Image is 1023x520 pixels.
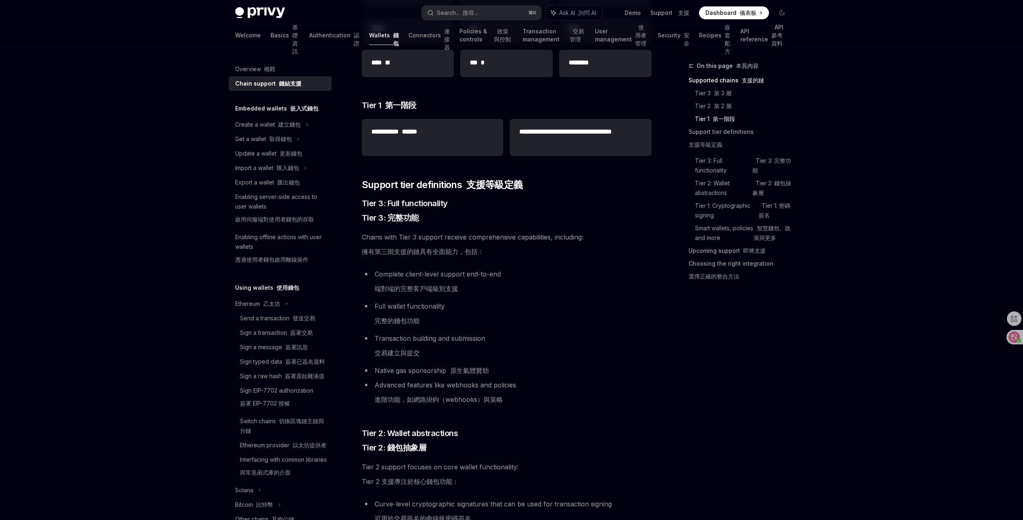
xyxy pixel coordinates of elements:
[362,301,652,330] li: Full wallet functionality
[235,299,280,309] div: Ethereum
[229,369,332,383] a: Sign a raw hash 簽署原始雜湊值
[293,315,315,321] font: 發送交易
[290,329,313,336] font: 簽署交易
[375,395,503,403] font: 進階功能，如網路掛鉤（webhooks）與策略
[740,9,756,16] font: 儀表板
[695,199,795,222] a: Tier 1: Cryptographic signing Tier 1: 密碼簽名
[362,268,652,297] li: Complete client-level support end-to-end
[678,9,689,16] font: 支援
[444,28,450,51] font: 連接器
[240,418,324,434] font: 切換區塊鏈主鏈與分鏈
[235,104,318,113] h5: Embedded wallets
[752,180,791,196] font: Tier 2: 錢包抽象層
[235,216,314,223] font: 啟用伺服端對使用者錢包的存取
[269,135,292,142] font: 取得錢包
[362,443,426,452] font: Tier 2: 錢包抽象層
[695,100,795,113] a: Tier 2 第 2 層
[754,225,791,241] font: 智慧錢包、政策與更多
[369,26,399,45] a: Wallets 錢包
[229,414,332,438] a: Switch chains 切換區塊鏈主鏈與分鏈
[229,326,332,340] a: Sign a transaction 簽署交易
[545,6,602,20] button: Ask AI 詢問 AI
[229,438,332,452] a: Ethereum provider 以太坊提供者
[362,365,652,376] li: Native gas sponsorship
[705,9,756,17] span: Dashboard
[689,257,795,286] a: Choosing the right integration選擇正確的整合方法
[422,6,541,20] button: Search... 搜尋...⌘K
[235,485,253,495] div: Solana
[689,141,722,148] font: 支援等級定義
[235,283,299,293] h5: Using wallets
[459,26,513,45] a: Policies & controls 政策與控制
[229,146,332,161] a: Update a wallet 更新錢包
[362,248,484,256] font: 擁有第三階支援的鏈具有全面能力，包括：
[240,416,327,436] div: Switch chains
[375,285,458,293] font: 端對端的完整客戶端級別支援
[635,24,646,47] font: 使用者管理
[775,6,788,19] button: Toggle dark mode
[235,79,301,88] div: Chain support
[285,358,325,365] font: 簽署已簽名資料
[240,357,325,366] div: Sign typed data
[256,501,273,508] font: 比特幣
[229,452,332,483] a: Interfacing with common libraries與常見函式庫的介面
[264,66,275,72] font: 概觀
[771,24,783,47] font: API 參考資料
[229,383,332,414] a: Sign EIP-7702 authorization簽署 EIP-7702 授權
[362,198,448,227] span: Tier 3: Full functionality
[235,178,300,187] div: Export a wallet
[285,373,324,379] font: 簽署原始雜湊值
[293,442,326,448] font: 以太坊提供者
[725,24,730,55] font: 嵌套配方
[235,256,308,263] font: 透過使用者錢包啟用離線操作
[362,477,459,485] font: Tier 2 支援專注於核心錢包功能：
[570,28,584,43] font: 交易管理
[280,150,302,157] font: 更新錢包
[277,179,300,186] font: 匯出錢包
[689,74,795,87] a: Supported chains 支援的鏈
[385,100,416,110] font: 第一階段
[466,179,523,190] font: 支援等級定義
[277,284,299,291] font: 使用錢包
[229,311,332,326] a: Send a transaction 發送交易
[714,90,732,96] font: 第 3 層
[235,192,327,227] div: Enabling server-side access to user wallets
[528,10,537,16] span: ⌘ K
[235,163,299,173] div: Import a wallet
[229,230,332,270] a: Enabling offline actions with user wallets透過使用者錢包啟用離線操作
[362,213,419,223] font: Tier 3: 完整功能
[290,105,318,112] font: 嵌入式錢包
[229,62,332,76] a: Overview 概觀
[393,32,399,47] font: 錢包
[689,273,739,280] font: 選擇正確的整合方法
[229,354,332,369] a: Sign typed data 簽署已簽名資料
[463,9,478,16] font: 搜尋...
[743,247,766,254] font: 即將支援
[699,6,769,19] a: Dashboard 儀表板
[279,80,301,87] font: 鏈結支援
[362,461,652,490] span: Tier 2 support focuses on core wallet functionality:
[650,9,689,17] a: Support 支援
[235,26,261,45] a: Welcome
[235,134,292,144] div: Get a wallet
[713,115,735,122] font: 第一階段
[362,231,652,260] span: Chains with Tier 3 support receive comprehensive capabilities, including:
[278,121,301,128] font: 建立錢包
[240,400,290,407] font: 簽署 EIP-7702 授權
[658,26,689,45] a: Security 安全
[354,32,359,47] font: 認證
[235,500,273,510] div: Bitcoin
[559,9,596,17] span: Ask AI
[684,32,689,47] font: 安全
[277,164,299,171] font: 匯入錢包
[240,313,315,323] div: Send a transaction
[740,26,788,45] a: API reference API 參考資料
[229,175,332,190] a: Export a wallet 匯出錢包
[240,328,313,338] div: Sign a transaction
[235,232,327,268] div: Enabling offline actions with user wallets
[450,366,489,375] font: 原生氣體贊助
[625,9,641,17] a: Demo
[759,202,790,219] font: Tier 1: 密碼簽名
[240,342,308,352] div: Sign a message
[235,149,302,158] div: Update a wallet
